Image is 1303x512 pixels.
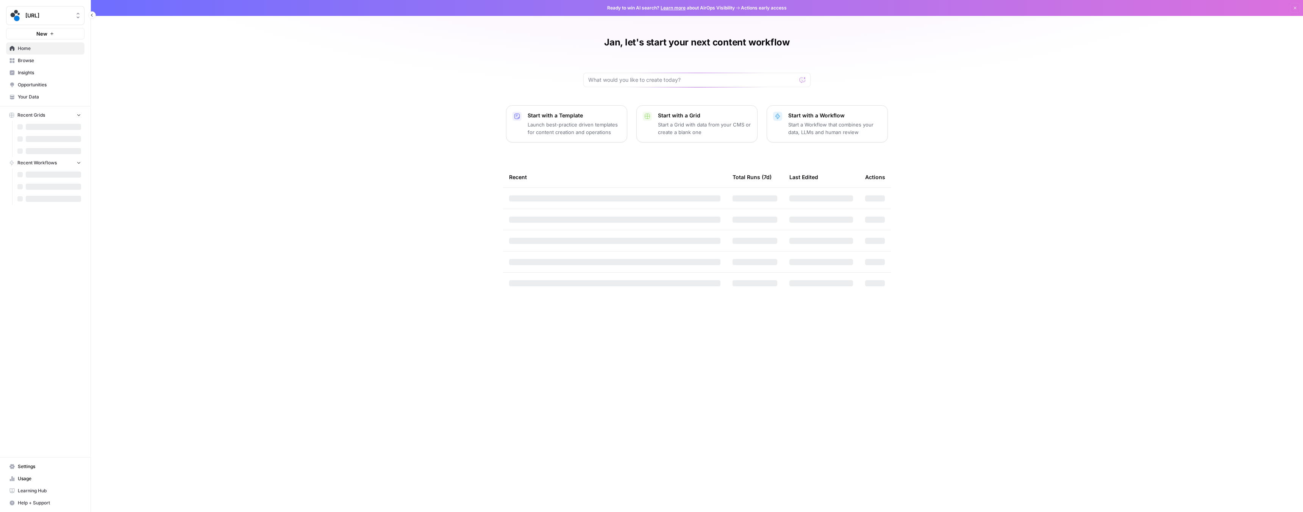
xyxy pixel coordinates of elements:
h1: Jan, let's start your next content workflow [604,36,790,48]
button: Start with a GridStart a Grid with data from your CMS or create a blank one [636,105,758,142]
button: Recent Workflows [6,157,84,169]
input: What would you like to create today? [588,76,797,84]
button: Workspace: spot.ai [6,6,84,25]
a: Your Data [6,91,84,103]
p: Start with a Template [528,112,621,119]
span: [URL] [25,12,71,19]
a: Usage [6,473,84,485]
div: Last Edited [789,167,818,187]
span: New [36,30,47,37]
p: Start a Grid with data from your CMS or create a blank one [658,121,751,136]
span: Insights [18,69,81,76]
span: Help + Support [18,500,81,506]
span: Recent Grids [17,112,45,119]
p: Start with a Grid [658,112,751,119]
span: Browse [18,57,81,64]
p: Launch best-practice driven templates for content creation and operations [528,121,621,136]
div: Total Runs (7d) [733,167,772,187]
span: Actions early access [741,5,787,11]
span: Home [18,45,81,52]
span: Learning Hub [18,487,81,494]
span: Settings [18,463,81,470]
button: Help + Support [6,497,84,509]
span: Opportunities [18,81,81,88]
a: Learn more [661,5,686,11]
div: Recent [509,167,720,187]
button: New [6,28,84,39]
button: Start with a TemplateLaunch best-practice driven templates for content creation and operations [506,105,627,142]
a: Insights [6,67,84,79]
a: Home [6,42,84,55]
a: Settings [6,460,84,473]
img: spot.ai Logo [9,9,22,22]
a: Learning Hub [6,485,84,497]
p: Start with a Workflow [788,112,881,119]
button: Recent Grids [6,109,84,121]
a: Browse [6,55,84,67]
span: Recent Workflows [17,159,57,166]
span: Usage [18,475,81,482]
div: Actions [865,167,885,187]
button: Start with a WorkflowStart a Workflow that combines your data, LLMs and human review [767,105,888,142]
span: Your Data [18,94,81,100]
a: Opportunities [6,79,84,91]
p: Start a Workflow that combines your data, LLMs and human review [788,121,881,136]
span: Ready to win AI search? about AirOps Visibility [607,5,735,11]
